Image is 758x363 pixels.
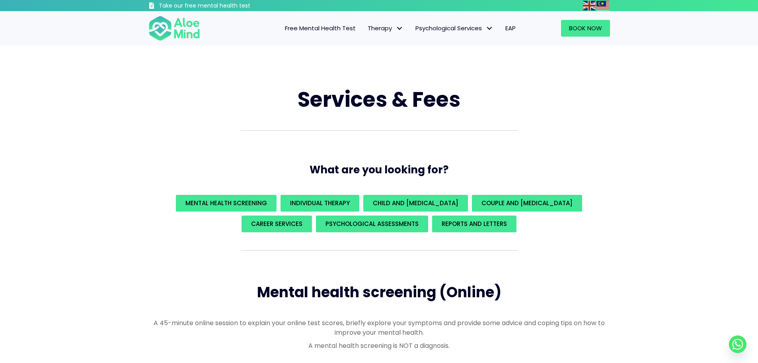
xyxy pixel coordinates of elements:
a: Psychological ServicesPsychological Services: submenu [409,20,499,37]
span: Psychological Services [415,24,493,32]
span: Individual Therapy [290,199,350,207]
h3: Take our free mental health test [159,2,293,10]
img: Aloe mind Logo [148,15,200,41]
span: REPORTS AND LETTERS [442,220,507,228]
a: Take our free mental health test [148,2,293,11]
a: TherapyTherapy: submenu [362,20,409,37]
span: Book Now [569,24,602,32]
a: Whatsapp [729,336,746,353]
span: Services & Fees [298,85,460,114]
span: Psychological assessments [325,220,419,228]
div: What are you looking for? [148,193,610,234]
a: REPORTS AND LETTERS [432,216,516,232]
span: Free Mental Health Test [285,24,356,32]
span: Couple and [MEDICAL_DATA] [481,199,573,207]
span: Psychological Services: submenu [484,23,495,34]
a: Individual Therapy [281,195,359,212]
a: Mental Health Screening [176,195,277,212]
span: Mental Health Screening [185,199,267,207]
a: English [583,1,596,10]
span: Career Services [251,220,302,228]
span: What are you looking for? [310,163,448,177]
span: Child and [MEDICAL_DATA] [373,199,458,207]
a: EAP [499,20,522,37]
span: Therapy [368,24,403,32]
a: Couple and [MEDICAL_DATA] [472,195,582,212]
a: Psychological assessments [316,216,428,232]
img: en [583,1,596,10]
a: Career Services [242,216,312,232]
a: Book Now [561,20,610,37]
a: Malay [596,1,610,10]
span: Therapy: submenu [394,23,405,34]
p: A mental health screening is NOT a diagnosis. [148,341,610,350]
p: A 45-minute online session to explain your online test scores, briefly explore your symptoms and ... [148,318,610,337]
nav: Menu [210,20,522,37]
a: Free Mental Health Test [279,20,362,37]
span: Mental health screening (Online) [257,282,501,302]
img: ms [596,1,609,10]
span: EAP [505,24,516,32]
a: Child and [MEDICAL_DATA] [363,195,468,212]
